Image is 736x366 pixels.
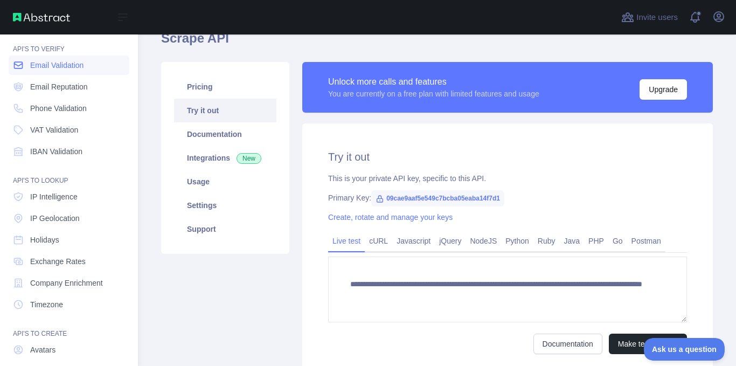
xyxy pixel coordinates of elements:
[608,232,627,250] a: Go
[174,122,276,146] a: Documentation
[30,299,63,310] span: Timezone
[30,103,87,114] span: Phone Validation
[30,234,59,245] span: Holidays
[9,230,129,250] a: Holidays
[9,316,129,338] div: API'S TO CREATE
[30,191,78,202] span: IP Intelligence
[640,79,687,100] button: Upgrade
[328,213,453,222] a: Create, rotate and manage your keys
[609,334,687,354] button: Make test request
[9,295,129,314] a: Timezone
[9,252,129,271] a: Exchange Rates
[30,344,55,355] span: Avatars
[30,213,80,224] span: IP Geolocation
[9,142,129,161] a: IBAN Validation
[636,11,678,24] span: Invite users
[30,60,84,71] span: Email Validation
[328,75,539,88] div: Unlock more calls and features
[30,81,88,92] span: Email Reputation
[328,88,539,99] div: You are currently on a free plan with limited features and usage
[644,338,725,361] iframe: Toggle Customer Support
[560,232,585,250] a: Java
[30,146,82,157] span: IBAN Validation
[533,232,560,250] a: Ruby
[365,232,392,250] a: cURL
[328,192,687,203] div: Primary Key:
[174,99,276,122] a: Try it out
[9,273,129,293] a: Company Enrichment
[174,146,276,170] a: Integrations New
[174,170,276,194] a: Usage
[174,194,276,217] a: Settings
[9,209,129,228] a: IP Geolocation
[619,9,680,26] button: Invite users
[371,190,504,206] span: 09cae9aaf5e549c7bcba05eaba14f7d1
[9,187,129,206] a: IP Intelligence
[174,75,276,99] a: Pricing
[627,232,665,250] a: Postman
[328,149,687,164] h2: Try it out
[30,125,78,135] span: VAT Validation
[30,256,86,267] span: Exchange Rates
[13,13,70,22] img: Abstract API
[9,32,129,53] div: API'S TO VERIFY
[30,278,103,288] span: Company Enrichment
[161,30,713,56] h1: Scrape API
[9,56,129,75] a: Email Validation
[9,120,129,140] a: VAT Validation
[584,232,608,250] a: PHP
[328,232,365,250] a: Live test
[237,153,261,164] span: New
[328,173,687,184] div: This is your private API key, specific to this API.
[533,334,602,354] a: Documentation
[9,340,129,360] a: Avatars
[501,232,533,250] a: Python
[9,77,129,96] a: Email Reputation
[466,232,501,250] a: NodeJS
[435,232,466,250] a: jQuery
[9,163,129,185] div: API'S TO LOOKUP
[392,232,435,250] a: Javascript
[174,217,276,241] a: Support
[9,99,129,118] a: Phone Validation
